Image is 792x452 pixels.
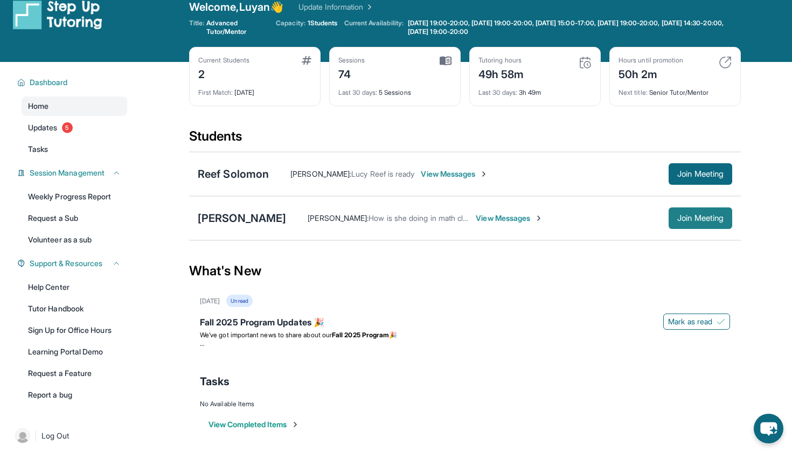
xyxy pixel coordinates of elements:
img: card [302,56,311,65]
span: Title: [189,19,204,36]
span: 1 Students [308,19,338,27]
div: Hours until promotion [619,56,683,65]
span: Last 30 days : [338,88,377,96]
div: Senior Tutor/Mentor [619,82,732,97]
span: How is she doing in math class? Can you share some of the classwork she has, so I know what she i... [369,213,748,222]
button: View Completed Items [209,419,300,430]
span: [DATE] 19:00-20:00, [DATE] 19:00-20:00, [DATE] 15:00-17:00, [DATE] 19:00-20:00, [DATE] 14:30-20:0... [408,19,739,36]
span: | [34,429,37,442]
div: [DATE] [198,82,311,97]
a: Help Center [22,277,127,297]
button: Support & Resources [25,258,121,269]
div: 74 [338,65,365,82]
img: user-img [15,428,30,443]
div: [DATE] [200,297,220,305]
span: Log Out [41,430,70,441]
span: Last 30 days : [478,88,517,96]
a: Updates5 [22,118,127,137]
span: Join Meeting [677,215,724,221]
span: We’ve got important news to share about our [200,331,332,339]
img: Chevron Right [363,2,374,12]
span: Dashboard [30,77,68,88]
span: Tasks [200,374,230,389]
button: Join Meeting [669,207,732,229]
a: Learning Portal Demo [22,342,127,361]
span: Lucy Reef is ready [351,169,414,178]
div: [PERSON_NAME] [198,211,286,226]
a: Update Information [298,2,374,12]
a: Volunteer as a sub [22,230,127,249]
span: Session Management [30,168,105,178]
div: Current Students [198,56,249,65]
img: Mark as read [717,317,725,326]
div: Students [189,128,741,151]
a: Weekly Progress Report [22,187,127,206]
a: |Log Out [11,424,127,448]
div: 5 Sessions [338,82,451,97]
span: Updates [28,122,58,133]
a: Tasks [22,140,127,159]
img: card [440,56,451,66]
span: Current Availability: [344,19,404,36]
div: Unread [226,295,252,307]
div: What's New [189,247,741,295]
img: Chevron-Right [534,214,543,222]
div: 50h 2m [619,65,683,82]
button: chat-button [754,414,783,443]
span: Capacity: [276,19,305,27]
span: Join Meeting [677,171,724,177]
div: 2 [198,65,249,82]
span: Tasks [28,144,48,155]
span: Mark as read [668,316,712,327]
span: Support & Resources [30,258,102,269]
div: 3h 49m [478,82,592,97]
span: Advanced Tutor/Mentor [206,19,269,36]
span: 🎉 [389,331,397,339]
a: Tutor Handbook [22,299,127,318]
img: Chevron-Right [480,170,488,178]
span: [PERSON_NAME] : [308,213,369,222]
div: Tutoring hours [478,56,524,65]
span: View Messages [476,213,543,224]
a: Home [22,96,127,116]
div: Reef Solomon [198,166,269,182]
div: Sessions [338,56,365,65]
span: Next title : [619,88,648,96]
span: Home [28,101,48,112]
a: Report a bug [22,385,127,405]
a: [DATE] 19:00-20:00, [DATE] 19:00-20:00, [DATE] 15:00-17:00, [DATE] 19:00-20:00, [DATE] 14:30-20:0... [406,19,741,36]
img: card [719,56,732,69]
div: No Available Items [200,400,730,408]
a: Request a Feature [22,364,127,383]
a: Sign Up for Office Hours [22,321,127,340]
button: Session Management [25,168,121,178]
span: First Match : [198,88,233,96]
span: View Messages [421,169,488,179]
img: card [579,56,592,69]
div: Fall 2025 Program Updates 🎉 [200,316,730,331]
a: Request a Sub [22,208,127,228]
span: [PERSON_NAME] : [290,169,351,178]
button: Join Meeting [669,163,732,185]
div: 49h 58m [478,65,524,82]
span: 5 [62,122,73,133]
button: Mark as read [663,314,730,330]
strong: Fall 2025 Program [332,331,389,339]
button: Dashboard [25,77,121,88]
